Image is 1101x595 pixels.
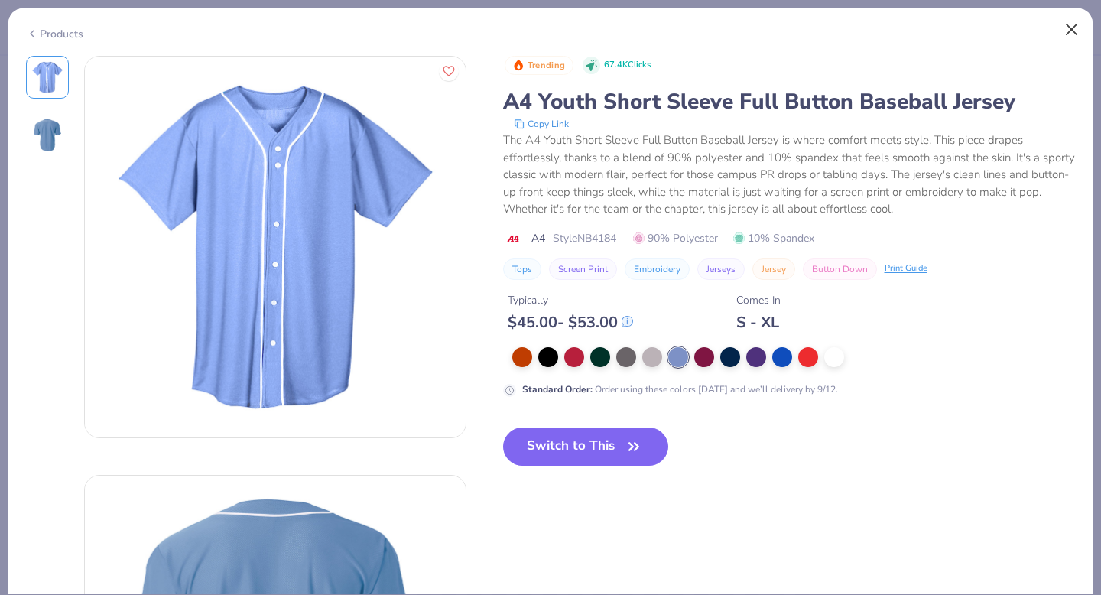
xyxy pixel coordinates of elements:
img: brand logo [503,232,524,245]
button: Jerseys [697,258,745,280]
span: A4 [531,230,545,246]
div: Print Guide [885,262,927,275]
button: Tops [503,258,541,280]
div: Typically [508,292,633,308]
img: Front [29,59,66,96]
button: Button Down [803,258,877,280]
button: Like [439,61,459,81]
div: Order using these colors [DATE] and we’ll delivery by 9/12. [522,382,838,396]
button: Screen Print [549,258,617,280]
button: copy to clipboard [509,116,573,132]
div: Products [26,26,83,42]
img: Front [85,57,466,437]
div: S - XL [736,313,781,332]
div: A4 Youth Short Sleeve Full Button Baseball Jersey [503,87,1076,116]
span: 67.4K Clicks [604,59,651,72]
span: 10% Spandex [733,230,814,246]
span: Trending [528,61,565,70]
img: Trending sort [512,59,525,71]
div: Comes In [736,292,781,308]
span: Style NB4184 [553,230,616,246]
div: $ 45.00 - $ 53.00 [508,313,633,332]
button: Badge Button [505,56,573,76]
button: Close [1057,15,1086,44]
strong: Standard Order : [522,383,593,395]
div: The A4 Youth Short Sleeve Full Button Baseball Jersey is where comfort meets style. This piece dr... [503,132,1076,218]
button: Switch to This [503,428,669,466]
img: Back [29,117,66,154]
button: Jersey [752,258,795,280]
button: Embroidery [625,258,690,280]
span: 90% Polyester [633,230,718,246]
